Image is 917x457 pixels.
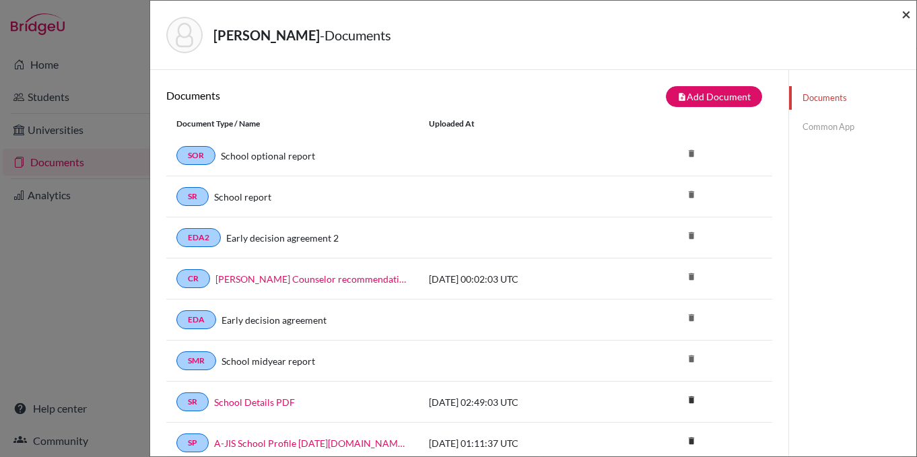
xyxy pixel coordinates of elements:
a: Early decision agreement 2 [226,231,339,245]
h6: Documents [166,89,469,102]
i: delete [681,308,702,328]
a: SMR [176,351,216,370]
a: CR [176,269,210,288]
a: School midyear report [222,354,315,368]
i: delete [681,267,702,287]
i: delete [681,431,702,451]
a: SR [176,187,209,206]
div: [DATE] 00:02:03 UTC [419,272,621,286]
span: × [902,4,911,24]
a: SR [176,392,209,411]
a: Documents [789,86,916,110]
a: EDA [176,310,216,329]
a: Early decision agreement [222,313,327,327]
button: Close [902,6,911,22]
i: delete [681,225,702,246]
a: SP [176,433,209,452]
a: [PERSON_NAME] Counselor recommendation [215,272,409,286]
strong: [PERSON_NAME] [213,27,320,43]
i: delete [681,184,702,205]
a: delete [681,433,702,451]
i: note_add [677,92,687,102]
div: [DATE] 02:49:03 UTC [419,395,621,409]
i: delete [681,349,702,369]
i: delete [681,143,702,164]
a: Common App [789,115,916,139]
button: note_addAdd Document [666,86,762,107]
i: delete [681,390,702,410]
a: School report [214,190,271,204]
span: - Documents [320,27,391,43]
a: EDA2 [176,228,221,247]
div: Uploaded at [419,118,621,130]
a: School optional report [221,149,315,163]
a: SOR [176,146,215,165]
a: A-JIS School Profile [DATE][DOMAIN_NAME][DATE]_wide [214,436,409,450]
a: School Details PDF [214,395,295,409]
div: Document Type / Name [166,118,419,130]
div: [DATE] 01:11:37 UTC [419,436,621,450]
a: delete [681,392,702,410]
